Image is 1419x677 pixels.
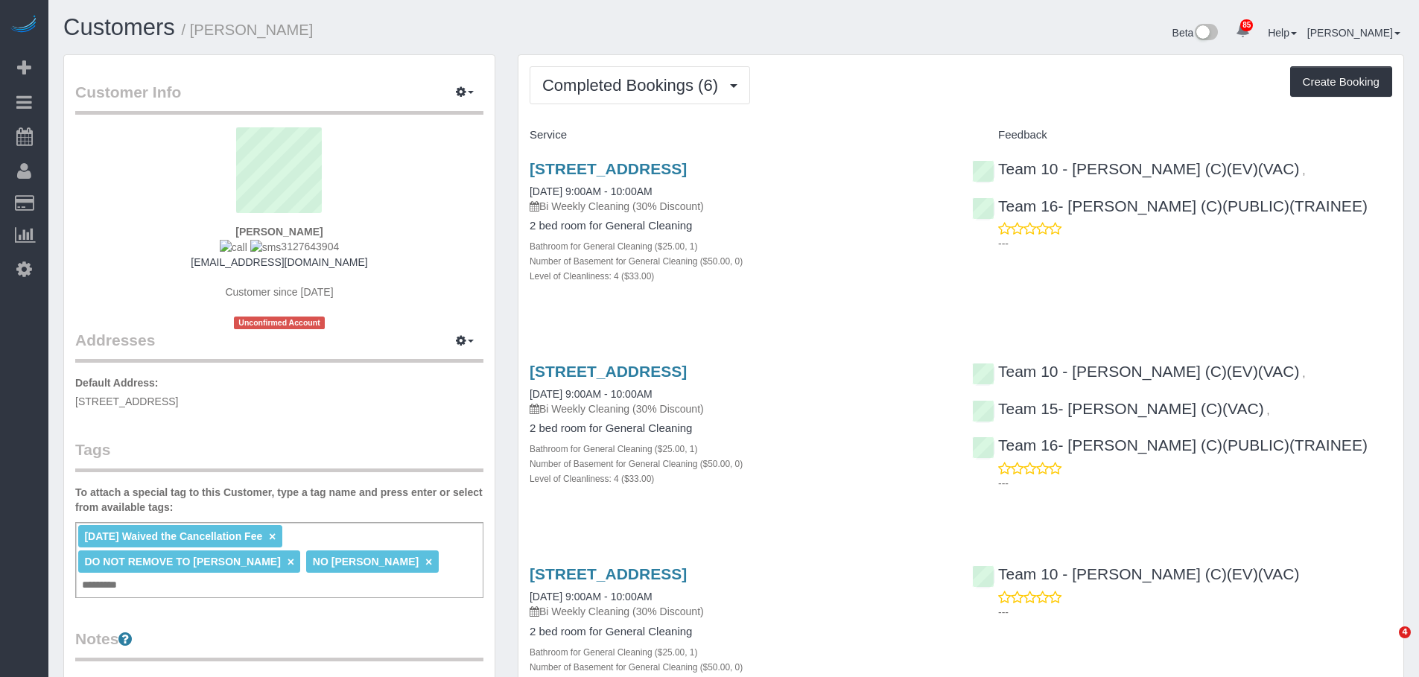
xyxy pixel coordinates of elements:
a: Team 10 - [PERSON_NAME] (C)(EV)(VAC) [972,160,1300,177]
h4: 2 bed room for General Cleaning [530,626,950,638]
span: [DATE] Waived the Cancellation Fee [84,530,262,542]
legend: Notes [75,628,483,661]
small: Bathroom for General Cleaning ($25.00, 1) [530,647,697,658]
img: Automaid Logo [9,15,39,36]
label: To attach a special tag to this Customer, type a tag name and press enter or select from availabl... [75,485,483,515]
strong: [PERSON_NAME] [235,226,323,238]
small: Bathroom for General Cleaning ($25.00, 1) [530,241,697,252]
a: [STREET_ADDRESS] [530,363,687,380]
span: , [1302,165,1305,177]
p: --- [998,236,1392,251]
a: Help [1268,27,1297,39]
span: Completed Bookings (6) [542,76,726,95]
p: Bi Weekly Cleaning (30% Discount) [530,604,950,619]
legend: Customer Info [75,81,483,115]
p: --- [998,476,1392,491]
a: [DATE] 9:00AM - 10:00AM [530,388,653,400]
iframe: Intercom live chat [1368,626,1404,662]
button: Create Booking [1290,66,1392,98]
a: [STREET_ADDRESS] [530,160,687,177]
h4: Feedback [972,129,1392,142]
span: NO [PERSON_NAME] [313,556,419,568]
img: call [220,240,247,255]
span: 4 [1399,626,1411,638]
a: Beta [1172,27,1219,39]
a: × [425,556,432,568]
button: Completed Bookings (6) [530,66,750,104]
a: Team 16- [PERSON_NAME] (C)(PUBLIC)(TRAINEE) [972,436,1368,454]
a: Customers [63,14,175,40]
small: / [PERSON_NAME] [182,22,314,38]
span: 3127643904 [220,241,339,252]
a: Team 16- [PERSON_NAME] (C)(PUBLIC)(TRAINEE) [972,197,1368,214]
a: Team 15- [PERSON_NAME] (C)(VAC) [972,400,1264,417]
span: [STREET_ADDRESS] [75,395,178,407]
p: --- [998,605,1392,620]
span: Unconfirmed Account [234,317,325,329]
a: [EMAIL_ADDRESS][DOMAIN_NAME] [191,256,367,268]
a: × [269,530,276,543]
span: Customer since [DATE] [225,286,333,298]
p: Bi Weekly Cleaning (30% Discount) [530,401,950,416]
small: Level of Cleanliness: 4 ($33.00) [530,271,654,282]
small: Number of Basement for General Cleaning ($50.00, 0) [530,459,743,469]
small: Level of Cleanliness: 4 ($33.00) [530,474,654,484]
img: sms [250,240,282,255]
span: , [1267,404,1270,416]
label: Default Address: [75,375,159,390]
h4: 2 bed room for General Cleaning [530,220,950,232]
p: Bi Weekly Cleaning (30% Discount) [530,199,950,214]
small: Bathroom for General Cleaning ($25.00, 1) [530,444,697,454]
a: Team 10 - [PERSON_NAME] (C)(EV)(VAC) [972,363,1300,380]
a: × [288,556,294,568]
a: [DATE] 9:00AM - 10:00AM [530,591,653,603]
img: New interface [1193,24,1218,43]
h4: 2 bed room for General Cleaning [530,422,950,435]
a: 85 [1228,15,1257,48]
span: , [1302,367,1305,379]
legend: Tags [75,439,483,472]
a: Team 10 - [PERSON_NAME] (C)(EV)(VAC) [972,565,1300,582]
small: Number of Basement for General Cleaning ($50.00, 0) [530,662,743,673]
a: [DATE] 9:00AM - 10:00AM [530,185,653,197]
span: 85 [1240,19,1253,31]
a: [STREET_ADDRESS] [530,565,687,582]
small: Number of Basement for General Cleaning ($50.00, 0) [530,256,743,267]
a: [PERSON_NAME] [1307,27,1400,39]
h4: Service [530,129,950,142]
span: DO NOT REMOVE TO [PERSON_NAME] [84,556,280,568]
